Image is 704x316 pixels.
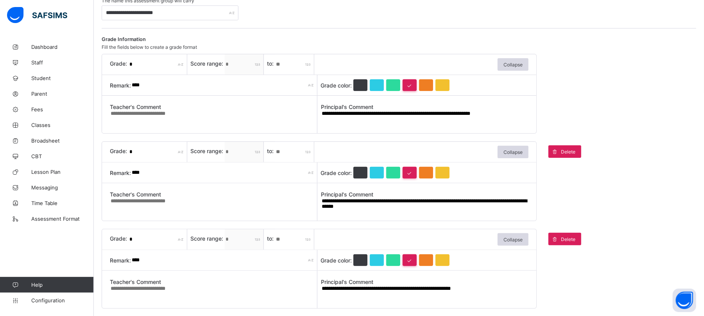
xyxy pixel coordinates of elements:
span: Grade color: [321,170,352,176]
span: Teacher's Comment [110,191,317,198]
span: Principal's Comment [321,279,529,285]
span: Parent [31,91,94,97]
span: Time Table [31,200,94,206]
span: Remark: [110,82,131,89]
span: to: [267,60,275,67]
span: Collapse [503,149,523,155]
span: Principal's Comment [321,191,529,198]
span: Grade: [110,148,129,154]
span: Fees [31,106,94,112]
span: Assessment Format [31,216,94,222]
span: Lesson Plan [31,169,94,175]
span: CBT [31,153,94,159]
button: Open asap [673,289,696,312]
span: Dashboard [31,44,94,50]
span: Fill the fields below to create a grade format [102,44,197,50]
span: Delete [561,236,575,242]
span: Collapse [503,237,523,243]
span: Grade Information [102,36,146,42]
span: to: [267,148,275,154]
img: safsims [7,7,67,23]
span: to: [267,235,275,242]
span: Grade: [110,235,129,242]
span: Student [31,75,94,81]
span: Broadsheet [31,137,94,144]
span: Messaging [31,184,94,191]
span: Collapse [503,62,523,68]
span: Grade color: [321,82,352,89]
span: Delete [561,149,575,155]
span: Configuration [31,297,93,304]
span: Score range: [190,60,225,67]
span: Remark: [110,170,131,176]
span: Remark: [110,257,131,264]
span: Teacher's Comment [110,104,317,110]
span: Teacher's Comment [110,279,317,285]
span: Staff [31,59,94,66]
span: Score range: [190,148,225,154]
span: Grade color: [321,257,352,264]
span: Classes [31,122,94,128]
span: Help [31,282,93,288]
span: Score range: [190,235,225,242]
span: Principal's Comment [321,104,529,110]
span: Grade: [110,60,129,67]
